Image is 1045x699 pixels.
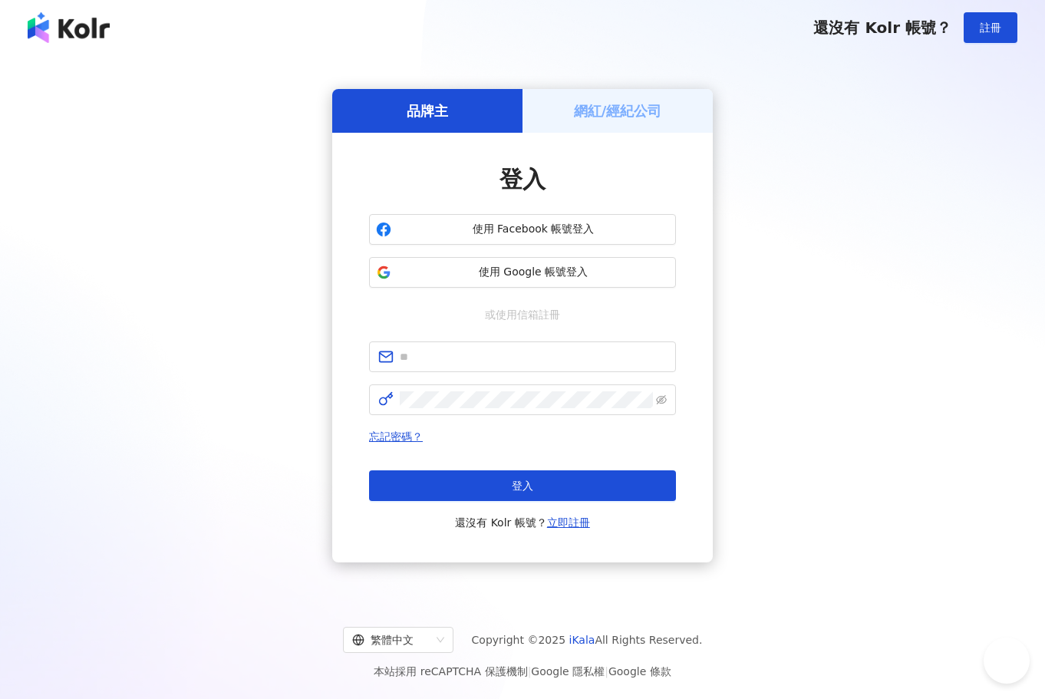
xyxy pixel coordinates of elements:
[608,665,671,678] a: Google 條款
[369,470,676,501] button: 登入
[656,394,667,405] span: eye-invisible
[547,516,590,529] a: 立即註冊
[397,222,669,237] span: 使用 Facebook 帳號登入
[474,306,571,323] span: 或使用信箱註冊
[984,638,1030,684] iframe: Help Scout Beacon - Open
[528,665,532,678] span: |
[369,214,676,245] button: 使用 Facebook 帳號登入
[574,101,662,120] h5: 網紅/經紀公司
[499,166,546,193] span: 登入
[531,665,605,678] a: Google 隱私權
[352,628,430,652] div: 繁體中文
[455,513,590,532] span: 還沒有 Kolr 帳號？
[369,257,676,288] button: 使用 Google 帳號登入
[569,634,595,646] a: iKala
[397,265,669,280] span: 使用 Google 帳號登入
[980,21,1001,34] span: 註冊
[512,480,533,492] span: 登入
[28,12,110,43] img: logo
[374,662,671,681] span: 本站採用 reCAPTCHA 保護機制
[472,631,703,649] span: Copyright © 2025 All Rights Reserved.
[964,12,1017,43] button: 註冊
[813,18,951,37] span: 還沒有 Kolr 帳號？
[605,665,608,678] span: |
[369,430,423,443] a: 忘記密碼？
[407,101,448,120] h5: 品牌主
